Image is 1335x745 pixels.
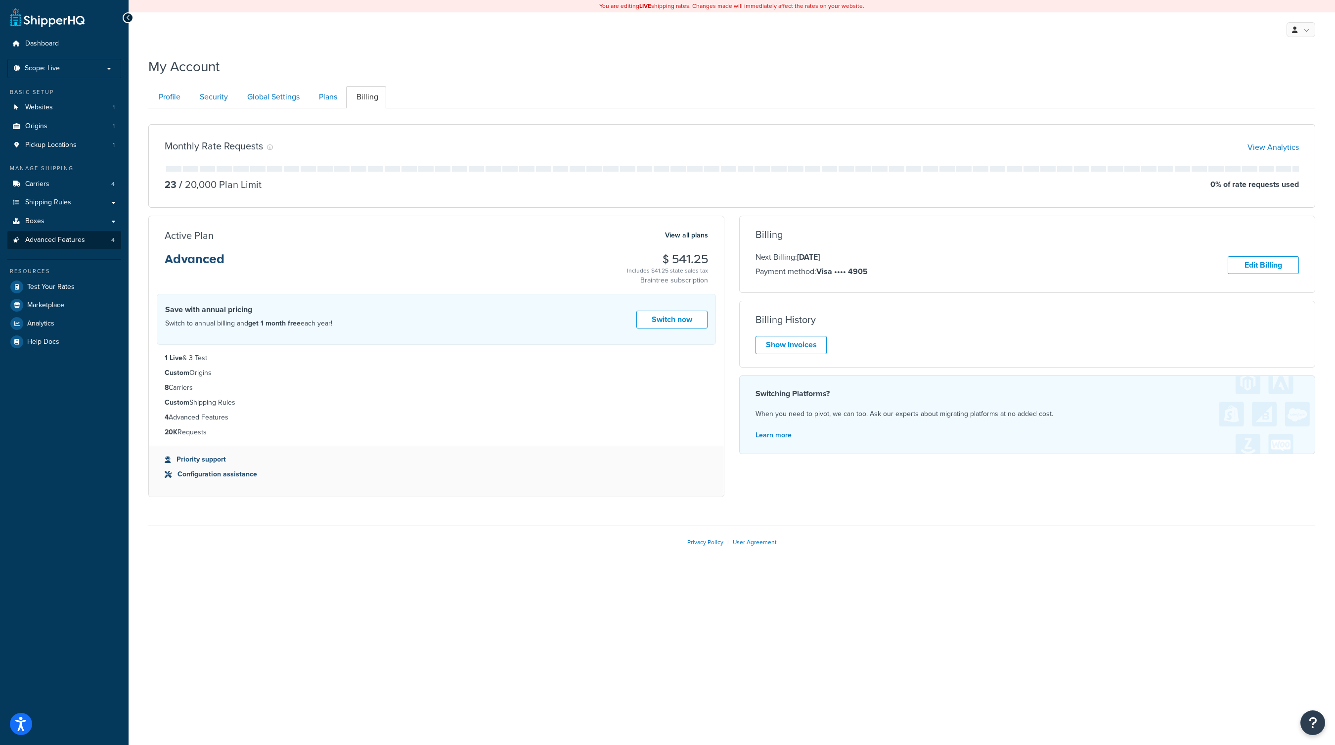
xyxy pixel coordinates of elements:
strong: Custom [165,397,189,408]
li: Origins [165,368,708,378]
a: Show Invoices [756,336,827,354]
li: Advanced Features [7,231,121,249]
h3: $ 541.25 [627,253,708,266]
p: 20,000 Plan Limit [177,178,262,191]
a: View all plans [665,229,708,242]
h3: Advanced [165,253,224,274]
strong: 8 [165,382,169,393]
b: LIVE [639,1,651,10]
a: Security [189,86,236,108]
span: Shipping Rules [25,198,71,207]
span: Marketplace [27,301,64,310]
span: 1 [113,103,115,112]
a: Boxes [7,212,121,231]
span: Dashboard [25,40,59,48]
h3: Billing History [756,314,816,325]
li: Websites [7,98,121,117]
a: ShipperHQ Home [10,7,85,27]
a: View Analytics [1247,141,1299,153]
a: Switch now [636,311,708,329]
a: Test Your Rates [7,278,121,296]
strong: Visa •••• 4905 [816,266,868,277]
a: Websites 1 [7,98,121,117]
span: Scope: Live [25,64,60,73]
span: | [727,538,729,547]
span: 4 [111,236,115,244]
span: 1 [113,141,115,149]
span: Advanced Features [25,236,85,244]
p: Switch to annual billing and each year! [165,317,332,330]
span: 4 [111,180,115,188]
span: 1 [113,122,115,131]
li: Carriers [7,175,121,193]
div: Resources [7,267,121,276]
span: Test Your Rates [27,283,75,291]
h1: My Account [148,57,220,76]
strong: Custom [165,368,189,378]
li: & 3 Test [165,353,708,364]
a: Advanced Features 4 [7,231,121,249]
a: Privacy Policy [687,538,723,547]
li: Pickup Locations [7,136,121,154]
li: Carriers [165,382,708,393]
h3: Billing [756,229,783,240]
strong: 4 [165,412,169,422]
li: Priority support [165,454,708,465]
a: Marketplace [7,296,121,314]
p: 23 [165,178,177,191]
h3: Active Plan [165,230,214,241]
p: When you need to pivot, we can too. Ask our experts about migrating platforms at no added cost. [756,408,1299,420]
li: Advanced Features [165,412,708,423]
li: Configuration assistance [165,469,708,480]
li: Requests [165,427,708,438]
a: Global Settings [237,86,308,108]
span: Carriers [25,180,49,188]
a: Plans [309,86,345,108]
p: Braintree subscription [627,276,708,285]
a: Dashboard [7,35,121,53]
a: Billing [346,86,386,108]
li: Shipping Rules [165,397,708,408]
a: Learn more [756,430,792,440]
strong: 20K [165,427,178,437]
strong: get 1 month free [248,318,301,328]
strong: [DATE] [797,251,820,263]
a: Shipping Rules [7,193,121,212]
span: Analytics [27,320,54,328]
div: Basic Setup [7,88,121,96]
span: Origins [25,122,47,131]
span: / [179,177,182,192]
a: Carriers 4 [7,175,121,193]
div: Includes $41.25 state sales tax [627,266,708,276]
p: Payment method: [756,265,868,278]
button: Open Resource Center [1300,710,1325,735]
h3: Monthly Rate Requests [165,140,263,151]
a: Help Docs [7,333,121,351]
span: Boxes [25,217,44,226]
h4: Save with annual pricing [165,304,332,316]
strong: 1 Live [165,353,182,363]
a: User Agreement [733,538,777,547]
a: Analytics [7,315,121,332]
a: Origins 1 [7,117,121,136]
a: Edit Billing [1228,256,1299,275]
a: Profile [148,86,188,108]
span: Websites [25,103,53,112]
span: Help Docs [27,338,59,346]
div: Manage Shipping [7,164,121,173]
p: Next Billing: [756,251,868,264]
h4: Switching Platforms? [756,388,1299,400]
span: Pickup Locations [25,141,77,149]
a: Pickup Locations 1 [7,136,121,154]
p: 0 % of rate requests used [1210,178,1299,191]
li: Origins [7,117,121,136]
